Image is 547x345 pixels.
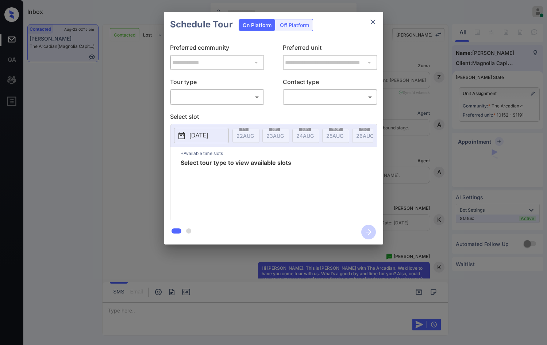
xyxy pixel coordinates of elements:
[190,131,208,140] p: [DATE]
[170,43,265,55] p: Preferred community
[366,15,380,29] button: close
[174,128,229,143] button: [DATE]
[181,147,377,160] p: *Available time slots
[283,77,377,89] p: Contact type
[239,19,275,31] div: On Platform
[164,12,239,37] h2: Schedule Tour
[170,77,265,89] p: Tour type
[181,160,291,218] span: Select tour type to view available slots
[170,112,377,124] p: Select slot
[276,19,313,31] div: Off Platform
[283,43,377,55] p: Preferred unit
